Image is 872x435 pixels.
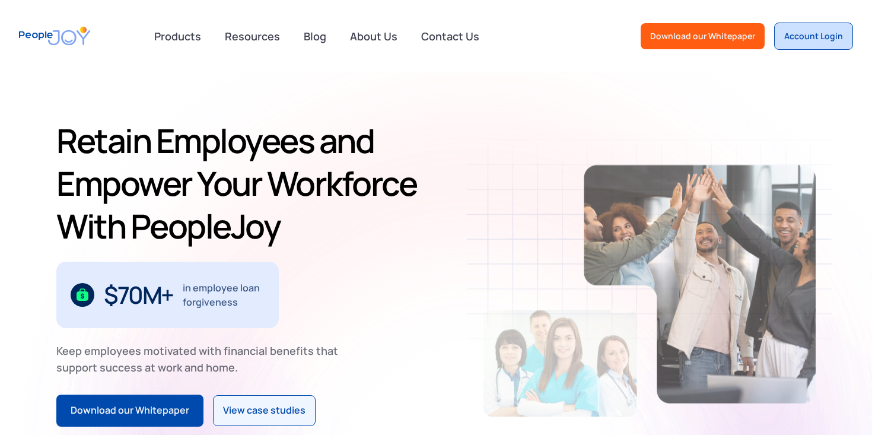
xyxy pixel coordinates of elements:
[223,403,305,418] div: View case studies
[56,262,279,328] div: 1 / 3
[218,23,287,49] a: Resources
[650,30,755,42] div: Download our Whitepaper
[784,30,843,42] div: Account Login
[147,24,208,48] div: Products
[343,23,405,49] a: About Us
[183,281,265,309] div: in employee loan forgiveness
[297,23,333,49] a: Blog
[774,23,853,50] a: Account Login
[213,395,316,426] a: View case studies
[56,119,431,247] h1: Retain Employees and Empower Your Workforce With PeopleJoy
[414,23,486,49] a: Contact Us
[19,19,90,53] a: home
[56,342,348,376] div: Keep employees motivated with financial benefits that support success at work and home.
[483,310,637,417] img: Retain-Employees-PeopleJoy
[104,285,173,304] div: $70M+
[56,395,203,427] a: Download our Whitepaper
[584,165,816,404] img: Retain-Employees-PeopleJoy
[71,403,189,418] div: Download our Whitepaper
[641,23,765,49] a: Download our Whitepaper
